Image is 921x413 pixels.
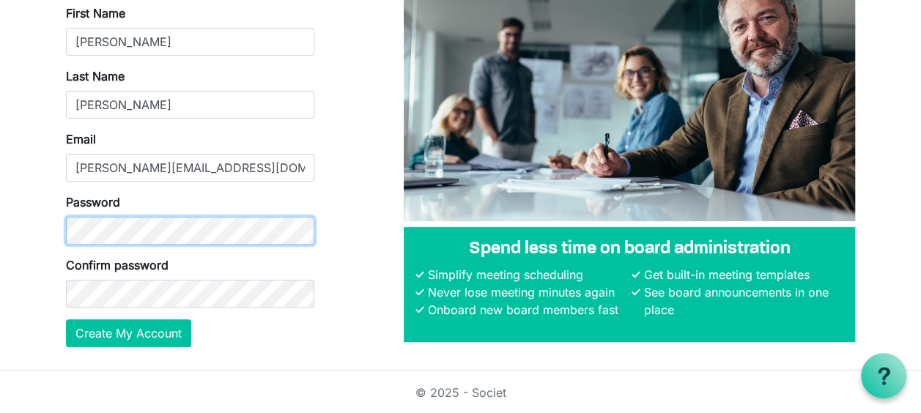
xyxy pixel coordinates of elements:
li: Get built-in meeting templates [640,266,843,283]
li: Simplify meeting scheduling [424,266,628,283]
li: See board announcements in one place [640,283,843,319]
li: Never lose meeting minutes again [424,283,628,301]
a: © 2025 - Societ [415,385,506,400]
button: Create My Account [66,319,191,347]
h4: Spend less time on board administration [415,239,843,260]
label: Confirm password [66,256,169,274]
label: Email [66,130,96,148]
label: First Name [66,4,125,22]
label: Last Name [66,67,125,85]
label: Password [66,193,120,211]
li: Onboard new board members fast [424,301,628,319]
